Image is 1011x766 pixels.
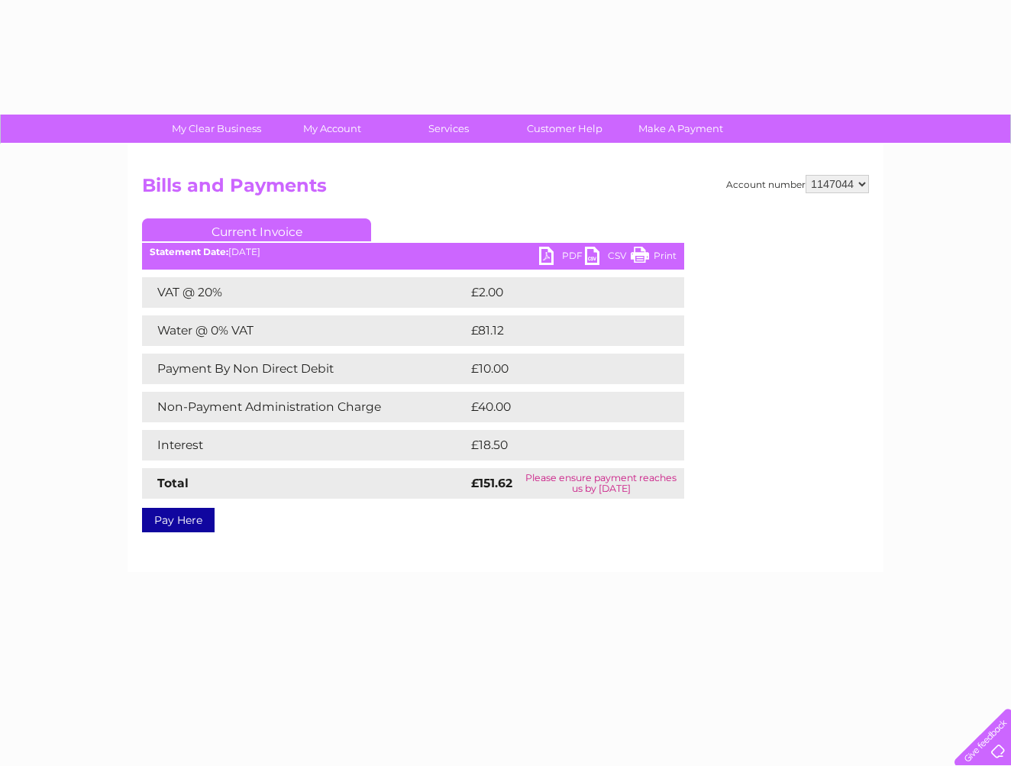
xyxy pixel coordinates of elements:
[150,246,228,257] b: Statement Date:
[539,247,585,269] a: PDF
[270,115,396,143] a: My Account
[467,430,652,461] td: £18.50
[153,115,279,143] a: My Clear Business
[142,392,467,422] td: Non-Payment Administration Charge
[142,354,467,384] td: Payment By Non Direct Debit
[618,115,744,143] a: Make A Payment
[142,315,467,346] td: Water @ 0% VAT
[386,115,512,143] a: Services
[631,247,677,269] a: Print
[142,175,869,204] h2: Bills and Payments
[467,315,650,346] td: £81.12
[142,218,371,241] a: Current Invoice
[467,392,654,422] td: £40.00
[142,508,215,532] a: Pay Here
[142,430,467,461] td: Interest
[518,468,684,499] td: Please ensure payment reaches us by [DATE]
[157,476,189,490] strong: Total
[467,354,653,384] td: £10.00
[467,277,649,308] td: £2.00
[585,247,631,269] a: CSV
[502,115,628,143] a: Customer Help
[726,175,869,193] div: Account number
[471,476,512,490] strong: £151.62
[142,247,684,257] div: [DATE]
[142,277,467,308] td: VAT @ 20%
